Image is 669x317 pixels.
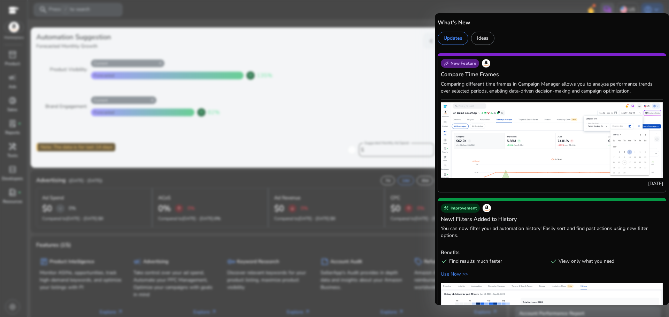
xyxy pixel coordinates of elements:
img: Amazon [482,59,490,68]
p: Comparing different time frames in Campaign Manager allows you to analyze performance trends over... [441,81,663,95]
div: View only what you need [550,258,657,265]
p: You can now filter your ad automation history! Easily sort and find past actions using new filter... [441,225,663,239]
h5: Compare Time Frames [441,70,663,79]
h5: What's New [438,18,666,27]
h6: Benefits [441,249,663,256]
span: Improvement [451,205,477,211]
div: Updates [438,32,468,45]
img: Amazon [483,204,491,212]
span: construction [444,205,449,211]
a: Use Now >> [441,270,663,278]
span: check [441,258,448,265]
img: Compare Time Frames [441,102,663,178]
h5: New! Filters Added to History [441,215,663,223]
div: Ideas [471,32,494,45]
span: check [550,258,557,265]
div: Find results much faster [441,258,547,265]
span: celebration [444,61,449,66]
p: [DATE] [441,180,663,187]
span: New Feature [451,61,476,66]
